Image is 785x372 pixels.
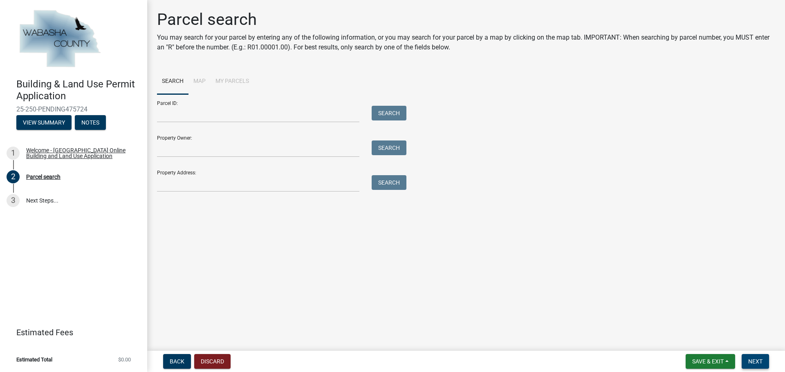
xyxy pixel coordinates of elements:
span: $0.00 [118,357,131,362]
h4: Building & Land Use Permit Application [16,78,141,102]
wm-modal-confirm: Summary [16,120,72,126]
a: Estimated Fees [7,324,134,341]
div: 3 [7,194,20,207]
button: Notes [75,115,106,130]
button: Search [372,106,406,120]
wm-modal-confirm: Notes [75,120,106,126]
h1: Parcel search [157,10,775,29]
span: Save & Exit [692,358,724,365]
button: View Summary [16,115,72,130]
span: Estimated Total [16,357,52,362]
span: Back [170,358,184,365]
div: Welcome - [GEOGRAPHIC_DATA] Online Building and Land Use Application [26,147,134,159]
button: Back [163,354,191,369]
div: 1 [7,147,20,160]
span: Next [748,358,763,365]
div: 2 [7,170,20,183]
span: 25-250-PENDING475724 [16,105,131,113]
button: Search [372,175,406,190]
button: Search [372,140,406,155]
div: Parcel search [26,174,61,180]
button: Next [742,354,769,369]
a: Search [157,69,188,95]
p: You may search for your parcel by entering any of the following information, or you may search fo... [157,33,775,52]
img: Wabasha County, Minnesota [16,9,103,70]
button: Discard [194,354,231,369]
button: Save & Exit [686,354,735,369]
